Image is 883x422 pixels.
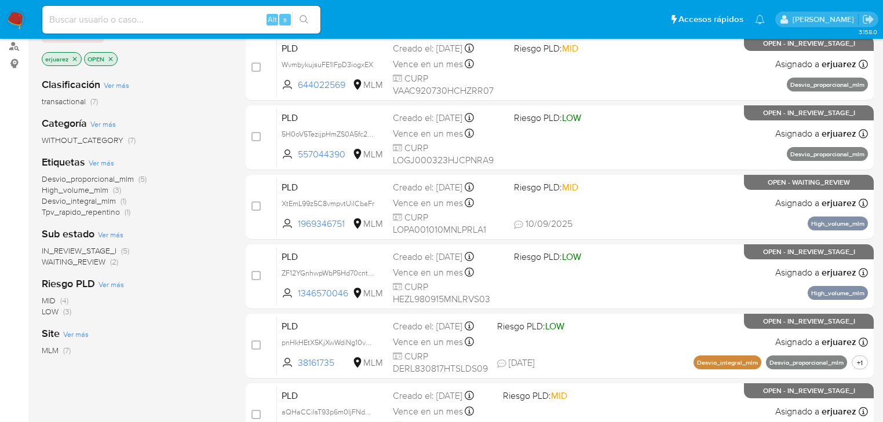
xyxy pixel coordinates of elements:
span: Alt [268,14,277,25]
span: 3.158.0 [859,27,877,36]
a: Notificaciones [755,14,765,24]
button: search-icon [292,12,316,28]
span: s [283,14,287,25]
span: Accesos rápidos [678,13,743,25]
p: erika.juarez@mercadolibre.com.mx [793,14,858,25]
a: Salir [862,13,874,25]
input: Buscar usuario o caso... [42,12,320,27]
